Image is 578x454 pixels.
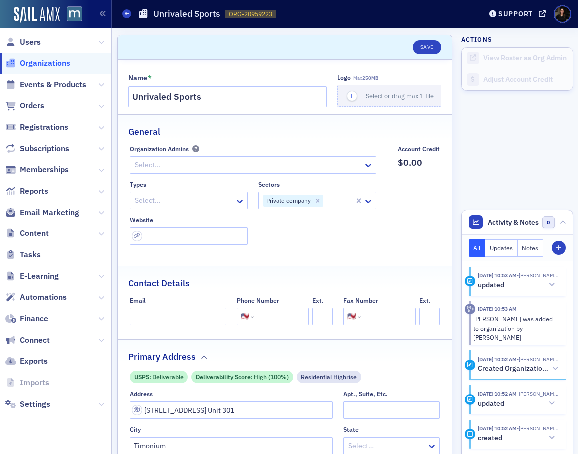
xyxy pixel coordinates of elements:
button: Notes [518,239,544,257]
span: ORG-20959223 [229,10,272,18]
time: 6/2/2025 10:52 AM [478,425,517,432]
button: All [469,239,486,257]
div: Phone Number [237,297,279,304]
div: Name [128,74,147,83]
a: Imports [5,377,49,388]
time: 6/2/2025 10:52 AM [478,390,517,397]
button: Save [413,40,441,54]
div: Residential Highrise [297,371,362,383]
a: Memberships [5,164,69,175]
span: Finance [20,313,48,324]
span: Max [353,75,378,81]
span: Tasks [20,249,41,260]
span: Users [20,37,41,48]
span: Select or drag max 1 file [366,92,434,100]
time: 6/2/2025 10:53 AM [478,272,517,279]
a: Users [5,37,41,48]
h2: Contact Details [128,277,190,290]
span: 250MB [362,75,378,81]
a: Adjust Account Credit [462,69,573,90]
a: Content [5,228,49,239]
a: Settings [5,399,50,410]
div: 🇺🇸 [241,311,249,322]
div: Activity [465,304,475,314]
span: Reports [20,186,48,197]
button: updated [478,398,559,409]
div: [PERSON_NAME] was added to organization by [PERSON_NAME] [473,314,559,342]
div: Logo [337,74,351,81]
button: Updates [485,239,518,257]
span: Registrations [20,122,68,133]
span: USPS : [134,372,152,381]
a: Exports [5,356,48,367]
h2: Primary Address [128,350,196,363]
span: Paige Hoffen [517,272,559,279]
img: SailAMX [14,7,60,23]
h5: updated [478,399,504,408]
div: Sectors [258,181,280,188]
span: E-Learning [20,271,59,282]
div: Ext. [419,297,431,304]
button: updated [478,280,559,290]
span: Settings [20,399,50,410]
abbr: This field is required [148,74,152,83]
span: Events & Products [20,79,86,90]
span: Content [20,228,49,239]
h4: Actions [461,35,492,44]
div: City [130,426,141,433]
div: Types [130,181,146,188]
a: Orders [5,100,44,111]
div: Email [130,297,146,304]
img: SailAMX [67,6,82,22]
span: Organizations [20,58,70,69]
div: Organization Admins [130,145,189,153]
div: Update [465,276,475,286]
a: View Homepage [60,6,82,23]
span: Orders [20,100,44,111]
div: 🇺🇸 [347,311,356,322]
div: Apt., Suite, Etc. [343,390,388,398]
a: Subscriptions [5,143,69,154]
div: Adjust Account Credit [483,75,567,84]
time: 6/2/2025 10:53 AM [478,305,517,312]
div: Ext. [312,297,324,304]
div: Support [498,9,533,18]
div: Fax Number [343,297,378,304]
a: Events & Products [5,79,86,90]
span: Memberships [20,164,69,175]
div: Private company [263,195,312,207]
div: Deliverability Score: High (100%) [191,371,293,383]
a: E-Learning [5,271,59,282]
div: Remove Private company [312,195,323,207]
button: created [478,433,559,443]
span: Imports [20,377,49,388]
span: Subscriptions [20,143,69,154]
a: Email Marketing [5,207,79,218]
div: Update [465,394,475,405]
span: Exports [20,356,48,367]
a: Connect [5,335,50,346]
button: Created Organization: Unrivaled Sports (Timonium) [478,364,559,374]
span: Deliverability Score : [196,372,254,381]
time: 6/2/2025 10:52 AM [478,356,517,363]
a: Organizations [5,58,70,69]
span: Automations [20,292,67,303]
a: Finance [5,313,48,324]
a: Registrations [5,122,68,133]
span: 0 [542,216,555,228]
a: Automations [5,292,67,303]
div: Website [130,216,153,224]
a: Reports [5,186,48,197]
h5: updated [478,281,504,290]
button: Select or drag max 1 file [337,85,441,107]
div: USPS: Deliverable [130,371,188,383]
span: Paige Hoffen [517,425,559,432]
span: Profile [554,5,571,23]
span: Activity & Notes [488,217,539,227]
span: Connect [20,335,50,346]
h1: Unrivaled Sports [153,8,220,20]
div: Address [130,390,153,398]
h5: Created Organization: Unrivaled Sports (Timonium) [478,364,549,373]
div: Account Credit [398,145,440,153]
